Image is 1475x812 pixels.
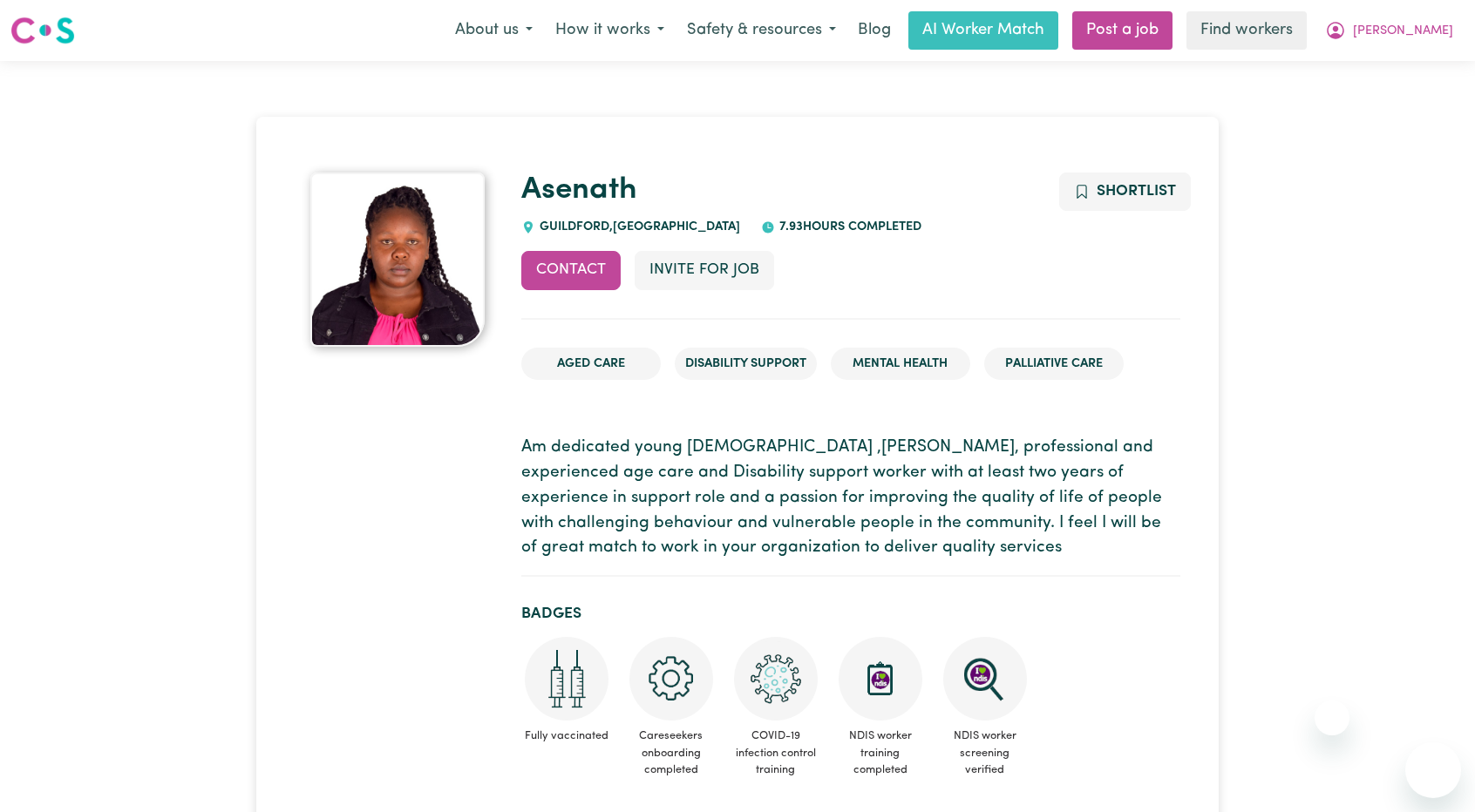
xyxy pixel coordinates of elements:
[731,721,821,785] span: COVID-19 infection control training
[295,173,500,347] a: Asenath's profile picture'
[1059,173,1191,211] button: Add to shortlist
[10,10,75,51] a: Careseekers logo
[1353,22,1453,41] span: [PERSON_NAME]
[1315,700,1349,735] iframe: Close message
[521,721,612,751] span: Fully vaccinated
[984,348,1124,381] li: Palliative care
[835,721,926,785] span: NDIS worker training completed
[444,12,544,49] button: About us
[10,15,75,46] img: Careseekers logo
[535,220,740,233] span: GUILDFORD , [GEOGRAPHIC_DATA]
[521,605,1180,623] h2: Badges
[775,220,921,233] span: 7.93 hours completed
[847,11,901,50] a: Blog
[940,721,1030,785] span: NDIS worker screening verified
[521,436,1180,561] p: Am dedicated young [DEMOGRAPHIC_DATA] ,[PERSON_NAME], professional and experienced age care and D...
[831,348,970,381] li: Mental Health
[310,173,485,347] img: Asenath
[1072,11,1173,50] a: Post a job
[1097,184,1176,199] span: Shortlist
[544,12,676,49] button: How it works
[521,175,637,206] a: Asenath
[943,637,1027,721] img: NDIS Worker Screening Verified
[521,251,621,289] button: Contact
[1186,11,1307,50] a: Find workers
[1314,12,1465,49] button: My Account
[635,251,774,289] button: Invite for Job
[626,721,717,785] span: Careseekers onboarding completed
[734,637,818,721] img: CS Academy: COVID-19 Infection Control Training course completed
[675,348,817,381] li: Disability Support
[676,12,847,49] button: Safety & resources
[839,637,922,721] img: CS Academy: Introduction to NDIS Worker Training course completed
[525,637,608,721] img: Care and support worker has received 2 doses of COVID-19 vaccine
[521,348,661,381] li: Aged Care
[1405,742,1461,798] iframe: Button to launch messaging window
[629,637,713,721] img: CS Academy: Careseekers Onboarding course completed
[908,11,1058,50] a: AI Worker Match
